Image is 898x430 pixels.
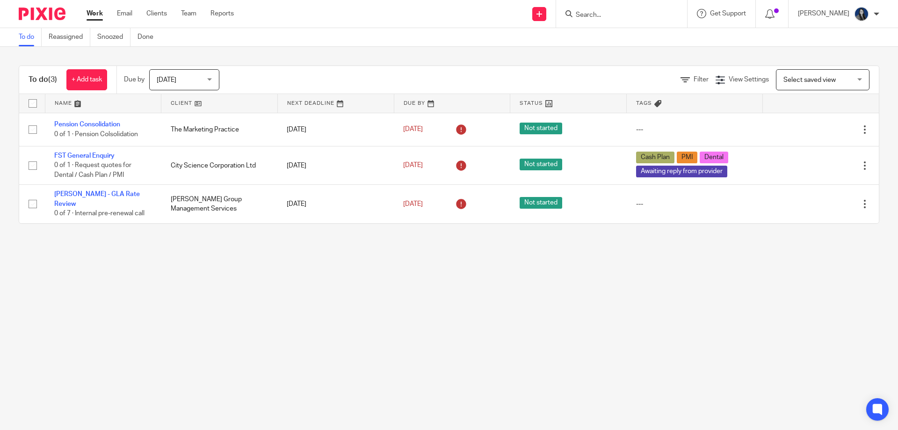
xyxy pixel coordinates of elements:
[49,28,90,46] a: Reassigned
[54,131,138,138] span: 0 of 1 · Pension Colsolidation
[520,159,562,170] span: Not started
[403,162,423,168] span: [DATE]
[157,77,176,83] span: [DATE]
[403,126,423,133] span: [DATE]
[277,113,394,146] td: [DATE]
[146,9,167,18] a: Clients
[19,7,65,20] img: Pixie
[575,11,659,20] input: Search
[694,76,709,83] span: Filter
[66,69,107,90] a: + Add task
[97,28,130,46] a: Snoozed
[54,121,120,128] a: Pension Consolidation
[636,166,727,177] span: Awaiting reply from provider
[277,146,394,184] td: [DATE]
[700,152,728,163] span: Dental
[54,191,140,207] a: [PERSON_NAME] - GLA Rate Review
[636,152,674,163] span: Cash Plan
[854,7,869,22] img: eeb93efe-c884-43eb-8d47-60e5532f21cb.jpg
[798,9,849,18] p: [PERSON_NAME]
[161,185,278,223] td: [PERSON_NAME] Group Management Services
[520,123,562,134] span: Not started
[729,76,769,83] span: View Settings
[54,162,131,179] span: 0 of 1 · Request quotes for Dental / Cash Plan / PMI
[277,185,394,223] td: [DATE]
[636,125,753,134] div: ---
[54,153,115,159] a: FST General Enquiry
[29,75,57,85] h1: To do
[636,101,652,106] span: Tags
[403,201,423,207] span: [DATE]
[161,113,278,146] td: The Marketing Practice
[710,10,746,17] span: Get Support
[783,77,836,83] span: Select saved view
[210,9,234,18] a: Reports
[636,199,753,209] div: ---
[117,9,132,18] a: Email
[19,28,42,46] a: To do
[138,28,160,46] a: Done
[161,146,278,184] td: City Science Corporation Ltd
[48,76,57,83] span: (3)
[520,197,562,209] span: Not started
[54,210,145,217] span: 0 of 7 · Internal pre-renewal call
[87,9,103,18] a: Work
[124,75,145,84] p: Due by
[181,9,196,18] a: Team
[677,152,697,163] span: PMI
